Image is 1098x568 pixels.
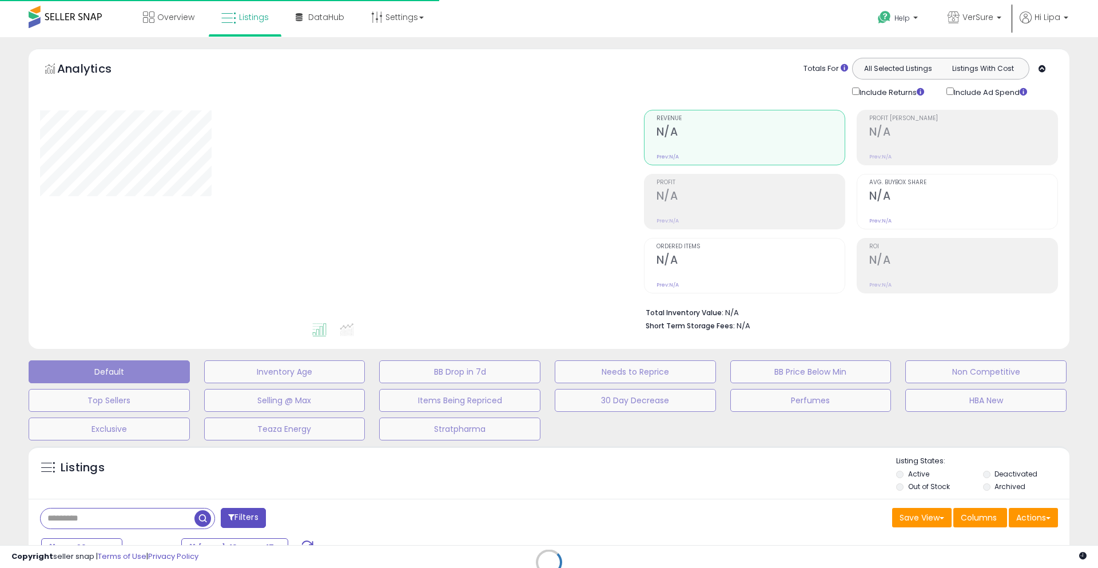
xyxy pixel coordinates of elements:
strong: Copyright [11,551,53,562]
button: Inventory Age [204,360,365,383]
small: Prev: N/A [657,153,679,160]
span: DataHub [308,11,344,23]
h2: N/A [657,189,845,205]
h2: N/A [869,189,1057,205]
a: Hi Lipa [1020,11,1068,37]
button: Listings With Cost [940,61,1025,76]
span: Profit [657,180,845,186]
div: Include Ad Spend [938,85,1045,98]
button: BB Price Below Min [730,360,892,383]
span: N/A [737,320,750,331]
small: Prev: N/A [869,281,892,288]
button: HBA New [905,389,1067,412]
button: Teaza Energy [204,418,365,440]
div: Totals For [803,63,848,74]
span: Hi Lipa [1035,11,1060,23]
span: Overview [157,11,194,23]
div: Include Returns [844,85,938,98]
span: Profit [PERSON_NAME] [869,116,1057,122]
button: Needs to Reprice [555,360,716,383]
b: Short Term Storage Fees: [646,321,735,331]
li: N/A [646,305,1049,319]
small: Prev: N/A [869,153,892,160]
button: Perfumes [730,389,892,412]
span: Avg. Buybox Share [869,180,1057,186]
button: Stratpharma [379,418,540,440]
span: Revenue [657,116,845,122]
button: Exclusive [29,418,190,440]
div: seller snap | | [11,551,198,562]
button: Non Competitive [905,360,1067,383]
span: Listings [239,11,269,23]
button: Default [29,360,190,383]
small: Prev: N/A [869,217,892,224]
span: ROI [869,244,1057,250]
button: Selling @ Max [204,389,365,412]
button: All Selected Listings [856,61,941,76]
small: Prev: N/A [657,281,679,288]
a: Help [869,2,929,37]
small: Prev: N/A [657,217,679,224]
h2: N/A [657,253,845,269]
button: 30 Day Decrease [555,389,716,412]
span: VerSure [962,11,993,23]
h2: N/A [869,253,1057,269]
button: Items Being Repriced [379,389,540,412]
span: Help [894,13,910,23]
button: BB Drop in 7d [379,360,540,383]
h2: N/A [657,125,845,141]
h2: N/A [869,125,1057,141]
span: Ordered Items [657,244,845,250]
button: Top Sellers [29,389,190,412]
b: Total Inventory Value: [646,308,723,317]
i: Get Help [877,10,892,25]
h5: Analytics [57,61,134,80]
